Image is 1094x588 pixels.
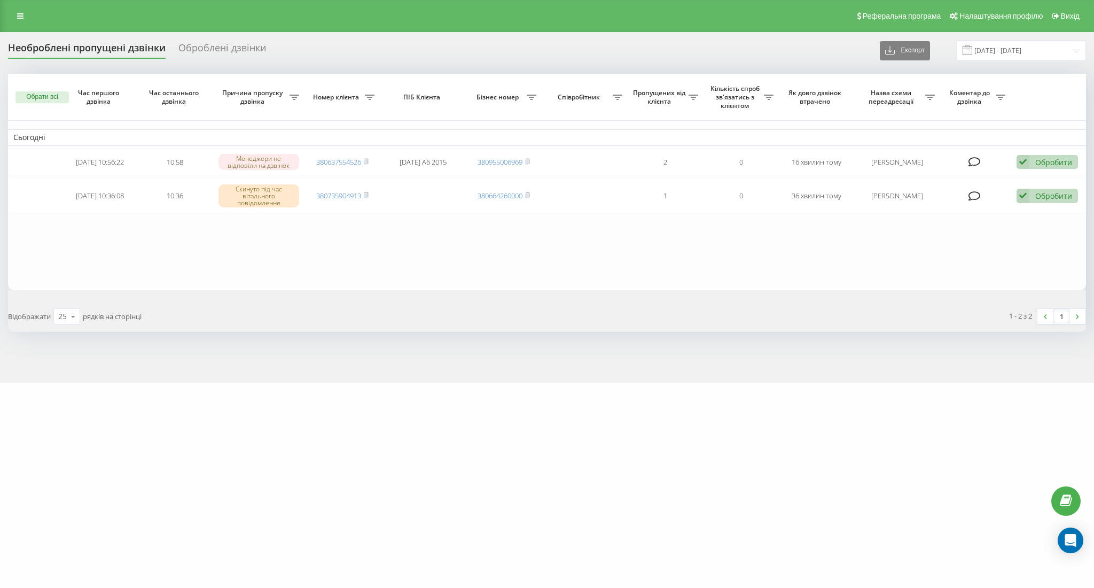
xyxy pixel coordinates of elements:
div: Open Intercom Messenger [1058,528,1083,553]
td: 0 [704,178,779,213]
td: 0 [704,148,779,176]
a: 1 [1053,309,1069,324]
td: 10:36 [137,178,213,213]
td: 2 [628,148,703,176]
td: [PERSON_NAME] [854,178,940,213]
span: Бізнес номер [472,93,527,102]
td: Сьогодні [8,129,1086,145]
td: [DATE] 10:36:08 [62,178,137,213]
span: ПІБ Клієнта [389,93,457,102]
button: Експорт [880,41,930,60]
span: Реферальна програма [863,12,941,20]
span: Час першого дзвінка [71,89,129,105]
span: Назва схеми переадресації [859,89,925,105]
div: Скинуто під час вітального повідомлення [218,184,299,208]
a: 380735904913 [316,191,361,200]
button: Обрати всі [15,91,69,103]
div: 1 - 2 з 2 [1009,311,1032,321]
td: 16 хвилин тому [779,148,854,176]
span: Співробітник [547,93,613,102]
span: Пропущених від клієнта [633,89,688,105]
td: 10:58 [137,148,213,176]
div: Менеджери не відповіли на дзвінок [218,154,299,170]
a: 380637554526 [316,157,361,167]
span: Час останнього дзвінка [146,89,204,105]
span: Кількість спроб зв'язатись з клієнтом [709,84,764,110]
span: Вихід [1061,12,1080,20]
div: Обробити [1035,191,1072,201]
a: 380955006969 [478,157,522,167]
span: Причина пропуску дзвінка [218,89,290,105]
td: [DATE] А6 2015 [380,148,466,176]
td: [PERSON_NAME] [854,148,940,176]
span: Як довго дзвінок втрачено [787,89,846,105]
span: Налаштування профілю [959,12,1043,20]
span: рядків на сторінці [83,312,142,321]
td: 1 [628,178,703,213]
div: 25 [58,311,67,322]
span: Коментар до дзвінка [945,89,995,105]
div: Необроблені пропущені дзвінки [8,42,166,59]
a: 380664260000 [478,191,522,200]
td: 36 хвилин тому [779,178,854,213]
span: Номер клієнта [310,93,365,102]
td: [DATE] 10:56:22 [62,148,137,176]
span: Відображати [8,312,51,321]
div: Обробити [1035,157,1072,167]
div: Оброблені дзвінки [178,42,266,59]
